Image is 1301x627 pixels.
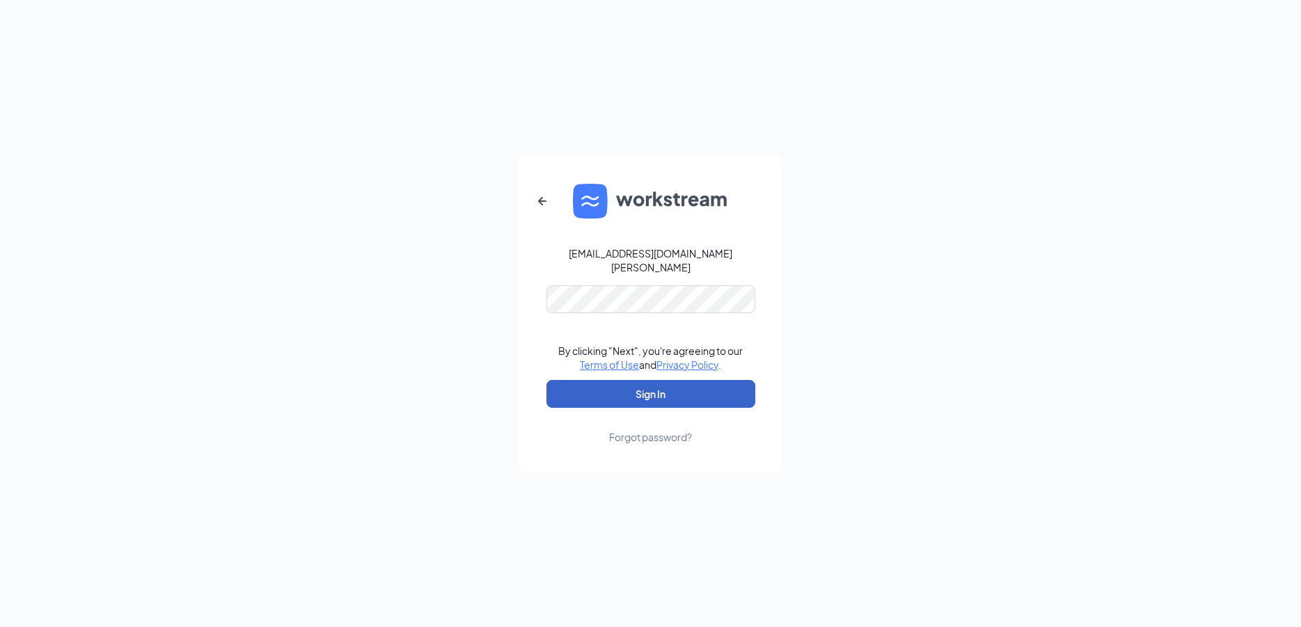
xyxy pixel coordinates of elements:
div: By clicking "Next", you're agreeing to our and . [558,344,743,372]
a: Forgot password? [609,408,692,444]
div: [EMAIL_ADDRESS][DOMAIN_NAME][PERSON_NAME] [546,246,755,274]
a: Privacy Policy [656,358,718,371]
button: Sign In [546,380,755,408]
div: Forgot password? [609,430,692,444]
a: Terms of Use [580,358,639,371]
button: ArrowLeftNew [526,184,559,218]
svg: ArrowLeftNew [534,193,551,209]
img: WS logo and Workstream text [573,184,729,219]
